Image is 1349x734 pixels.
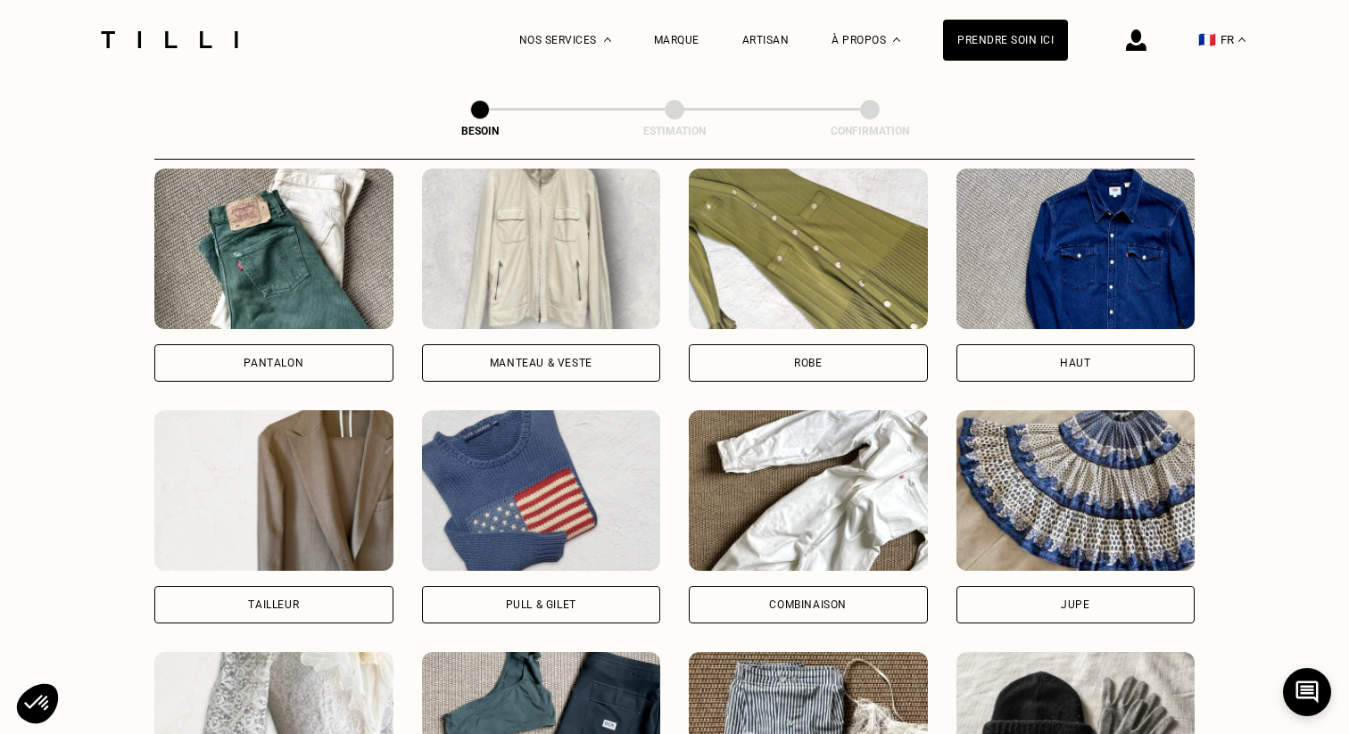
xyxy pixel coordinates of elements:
img: Tilli retouche votre Haut [956,169,1196,329]
img: Tilli retouche votre Manteau & Veste [422,169,661,329]
img: Tilli retouche votre Jupe [956,410,1196,571]
div: Jupe [1061,599,1089,610]
img: Tilli retouche votre Pantalon [154,169,393,329]
span: 🇫🇷 [1198,31,1216,48]
img: icône connexion [1126,29,1146,51]
div: Combinaison [769,599,847,610]
img: Tilli retouche votre Combinaison [689,410,928,571]
a: Marque [654,34,699,46]
div: Robe [794,358,822,368]
img: Tilli retouche votre Robe [689,169,928,329]
div: Pantalon [244,358,303,368]
div: Tailleur [248,599,299,610]
img: Menu déroulant [604,37,611,42]
div: Haut [1060,358,1090,368]
img: Menu déroulant à propos [893,37,900,42]
div: Estimation [585,125,764,137]
a: Artisan [742,34,790,46]
div: Confirmation [781,125,959,137]
img: Logo du service de couturière Tilli [95,31,244,48]
div: Manteau & Veste [490,358,592,368]
div: Besoin [391,125,569,137]
img: Tilli retouche votre Pull & gilet [422,410,661,571]
a: Prendre soin ici [943,20,1068,61]
img: Tilli retouche votre Tailleur [154,410,393,571]
img: menu déroulant [1238,37,1246,42]
div: Pull & gilet [506,599,576,610]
